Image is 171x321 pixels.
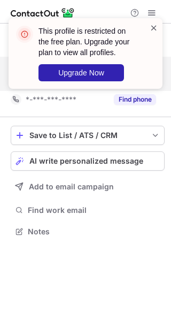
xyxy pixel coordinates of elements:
button: Add to email campaign [11,177,165,196]
button: AI write personalized message [11,151,165,171]
button: Upgrade Now [38,64,124,81]
span: Notes [28,227,160,236]
button: Notes [11,224,165,239]
span: Upgrade Now [58,68,104,77]
div: Save to List / ATS / CRM [29,131,146,140]
img: error [16,26,33,43]
span: Add to email campaign [29,182,114,191]
header: This profile is restricted on the free plan. Upgrade your plan to view all profiles. [38,26,137,58]
span: AI write personalized message [29,157,143,165]
button: save-profile-one-click [11,126,165,145]
button: Find work email [11,203,165,218]
span: Find work email [28,205,160,215]
img: ContactOut v5.3.10 [11,6,75,19]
